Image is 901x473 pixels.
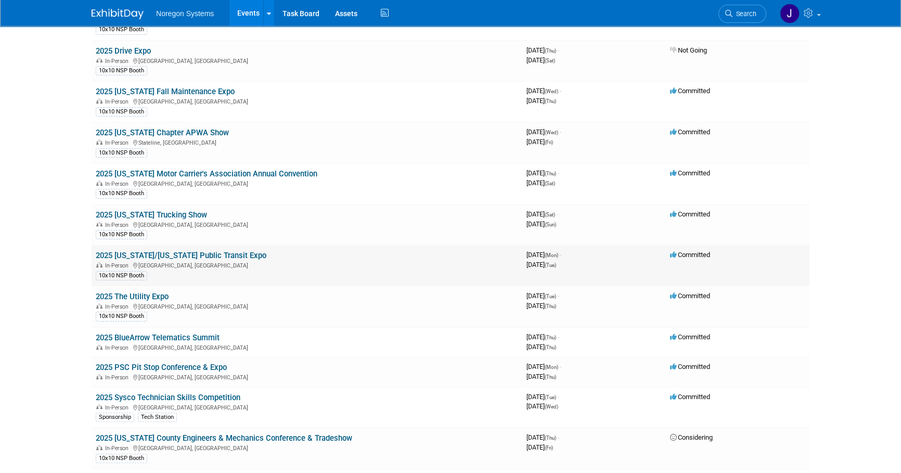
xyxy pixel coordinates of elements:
span: - [560,251,561,259]
span: (Wed) [545,88,558,94]
div: 10x10 NSP Booth [96,107,147,117]
span: - [558,393,559,401]
span: [DATE] [526,97,556,105]
span: In-Person [105,344,132,351]
div: Sponsorship [96,413,134,422]
div: [GEOGRAPHIC_DATA], [GEOGRAPHIC_DATA] [96,302,518,310]
span: - [560,128,561,136]
span: [DATE] [526,393,559,401]
span: - [558,46,559,54]
span: Not Going [670,46,707,54]
span: Committed [670,363,710,370]
span: (Tue) [545,293,556,299]
img: Johana Gil [780,4,800,23]
span: [DATE] [526,220,556,228]
a: 2025 Sysco Technician Skills Competition [96,393,240,402]
span: [DATE] [526,251,561,259]
div: [GEOGRAPHIC_DATA], [GEOGRAPHIC_DATA] [96,179,518,187]
span: [DATE] [526,56,555,64]
span: Search [732,10,756,18]
span: Committed [670,393,710,401]
span: Committed [670,210,710,218]
span: [DATE] [526,333,559,341]
span: In-Person [105,139,132,146]
span: In-Person [105,58,132,65]
span: In-Person [105,374,132,381]
div: Stateline, [GEOGRAPHIC_DATA] [96,138,518,146]
a: 2025 [US_STATE]/[US_STATE] Public Transit Expo [96,251,266,260]
span: [DATE] [526,343,556,351]
img: In-Person Event [96,374,102,379]
span: [DATE] [526,138,553,146]
span: Committed [670,128,710,136]
span: [DATE] [526,169,559,177]
span: (Wed) [545,404,558,410]
img: In-Person Event [96,404,102,410]
span: Considering [670,433,713,441]
img: In-Person Event [96,303,102,309]
span: In-Person [105,222,132,228]
div: 10x10 NSP Booth [96,189,147,198]
span: [DATE] [526,363,561,370]
div: 10x10 NSP Booth [96,230,147,239]
span: [DATE] [526,128,561,136]
img: In-Person Event [96,222,102,227]
span: (Thu) [545,48,556,54]
a: 2025 The Utility Expo [96,292,169,301]
span: In-Person [105,262,132,269]
span: - [560,363,561,370]
span: In-Person [105,445,132,452]
div: [GEOGRAPHIC_DATA], [GEOGRAPHIC_DATA] [96,373,518,381]
span: Committed [670,333,710,341]
a: 2025 [US_STATE] County Engineers & Mechanics Conference & Tradeshow [96,433,352,443]
div: 10x10 NSP Booth [96,271,147,280]
span: [DATE] [526,292,559,300]
img: In-Person Event [96,58,102,63]
span: (Wed) [545,130,558,135]
img: In-Person Event [96,181,102,186]
span: Noregon Systems [156,9,214,18]
span: [DATE] [526,433,559,441]
img: ExhibitDay [92,9,144,19]
span: [DATE] [526,210,558,218]
span: [DATE] [526,402,558,410]
a: Search [718,5,766,23]
a: 2025 [US_STATE] Fall Maintenance Expo [96,87,235,96]
img: In-Person Event [96,445,102,450]
div: 10x10 NSP Booth [96,454,147,463]
span: (Mon) [545,252,558,258]
div: 10x10 NSP Booth [96,148,147,158]
div: [GEOGRAPHIC_DATA], [GEOGRAPHIC_DATA] [96,220,518,228]
span: Committed [670,292,710,300]
span: (Fri) [545,139,553,145]
span: - [558,433,559,441]
span: (Sun) [545,222,556,227]
div: Tech Station [138,413,177,422]
span: - [557,210,558,218]
span: (Sat) [545,181,555,186]
span: (Thu) [545,335,556,340]
span: In-Person [105,303,132,310]
span: (Thu) [545,171,556,176]
a: 2025 PSC Pit Stop Conference & Expo [96,363,227,372]
a: 2025 [US_STATE] Chapter APWA Show [96,128,229,137]
span: (Tue) [545,394,556,400]
div: [GEOGRAPHIC_DATA], [GEOGRAPHIC_DATA] [96,343,518,351]
span: (Thu) [545,374,556,380]
span: [DATE] [526,179,555,187]
span: (Mon) [545,364,558,370]
span: In-Person [105,98,132,105]
span: (Fri) [545,445,553,451]
span: (Thu) [545,303,556,309]
div: [GEOGRAPHIC_DATA], [GEOGRAPHIC_DATA] [96,97,518,105]
span: In-Person [105,404,132,411]
span: [DATE] [526,261,556,269]
span: Committed [670,87,710,95]
span: (Sat) [545,58,555,63]
span: [DATE] [526,87,561,95]
a: 2025 BlueArrow Telematics Summit [96,333,220,342]
img: In-Person Event [96,344,102,350]
span: - [558,333,559,341]
span: - [558,292,559,300]
span: - [558,169,559,177]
